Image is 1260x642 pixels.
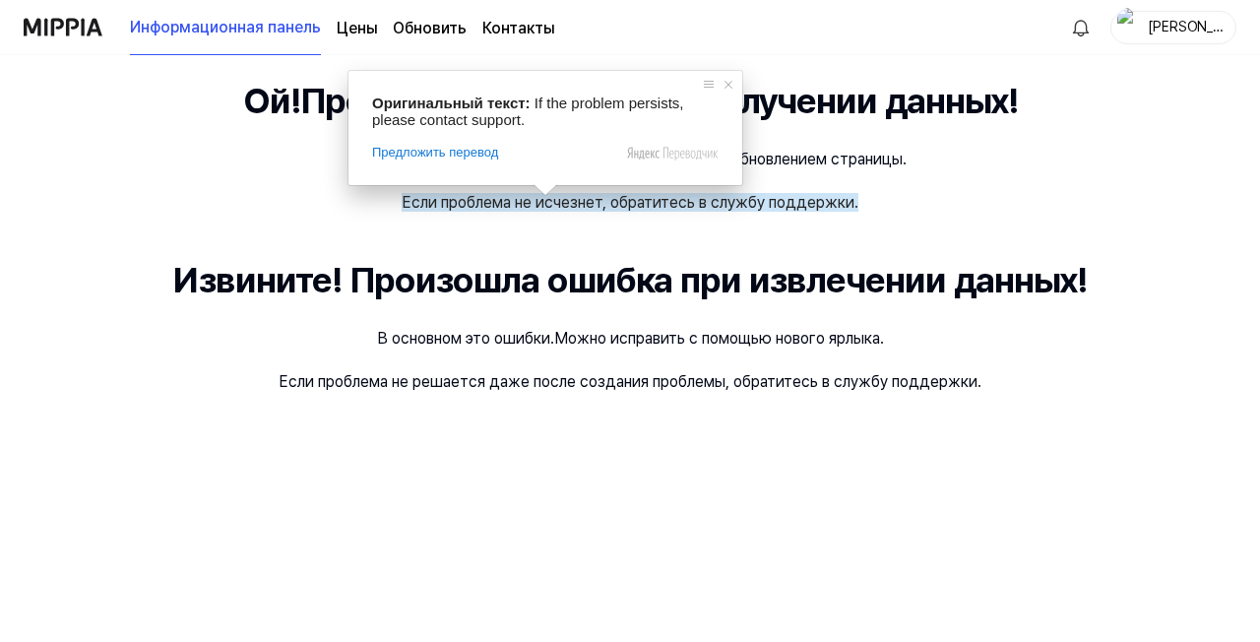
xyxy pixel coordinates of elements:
ya-tr-span: Можно исправить с помощью нового ярлыка. [554,329,884,348]
a: Цены [337,17,377,40]
span: Предложить перевод [372,144,498,161]
ya-tr-span: Ой! [243,80,300,122]
a: Контакты [482,17,554,40]
ya-tr-span: Если проблема не решается даже после создания проблемы, обратитесь в службу поддержки. [279,372,981,391]
ya-tr-span: Если проблема не исчезнет, обратитесь в службу поддержки. [402,193,858,212]
ya-tr-span: Извините! Произошла ошибка при извлечении данных! [173,259,1087,301]
ya-tr-span: В основном это ошибки. [377,329,554,348]
img: Профиль [1117,8,1141,47]
ya-tr-span: Контакты [482,19,554,37]
a: Обновить [393,17,467,40]
ya-tr-span: Произошла ошибка при получении данных! [300,80,1018,122]
ya-tr-span: Информационная панель [130,16,321,39]
span: If the problem persists, please contact support. [372,95,688,128]
span: Оригинальный текст: [372,95,531,111]
img: Аллин [1069,16,1093,39]
ya-tr-span: Обновить [393,19,467,37]
a: Информационная панель [130,1,321,55]
ya-tr-span: [PERSON_NAME] [1148,19,1224,56]
button: Профиль[PERSON_NAME] [1110,11,1236,44]
ya-tr-span: Цены [337,19,377,37]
